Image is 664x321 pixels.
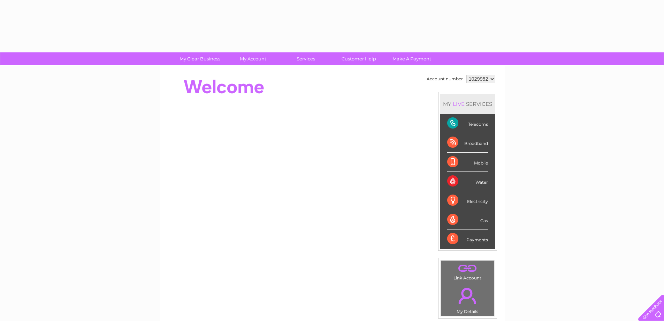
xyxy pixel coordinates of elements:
a: . [443,284,493,308]
div: LIVE [451,101,466,107]
a: Make A Payment [383,52,441,65]
a: My Account [224,52,282,65]
td: My Details [441,282,495,316]
div: Water [447,172,488,191]
div: MY SERVICES [440,94,495,114]
div: Telecoms [447,114,488,133]
a: My Clear Business [171,52,229,65]
td: Account number [425,73,465,85]
a: . [443,262,493,275]
div: Gas [447,210,488,229]
div: Payments [447,229,488,248]
td: Link Account [441,260,495,282]
a: Customer Help [330,52,388,65]
div: Broadband [447,133,488,152]
div: Electricity [447,191,488,210]
div: Mobile [447,153,488,172]
a: Services [277,52,335,65]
